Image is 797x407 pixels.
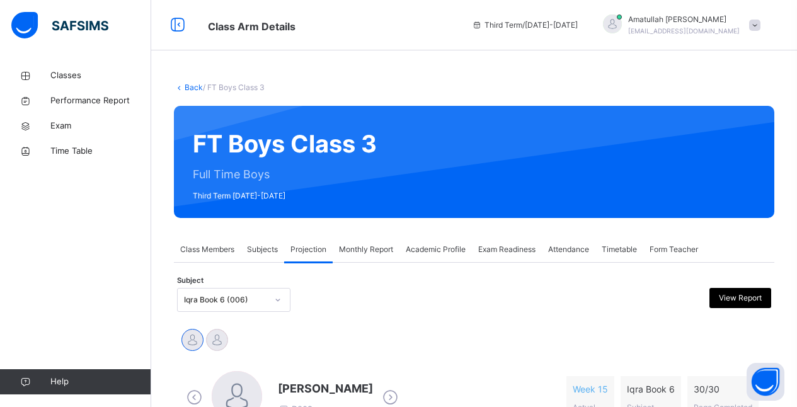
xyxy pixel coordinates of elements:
span: Attendance [548,244,589,255]
span: Subjects [247,244,278,255]
span: Iqra Book 6 [627,382,675,396]
span: / FT Boys Class 3 [203,83,265,92]
span: Form Teacher [650,244,698,255]
button: Open asap [747,363,784,401]
span: Subject [177,275,204,286]
span: Exam [50,120,151,132]
span: Performance Report [50,95,151,107]
span: Third Term [DATE]-[DATE] [193,190,377,202]
span: Timetable [602,244,637,255]
span: Help [50,375,151,388]
a: Back [185,83,203,92]
div: Iqra Book 6 (006) [184,294,267,306]
span: Exam Readiness [478,244,536,255]
span: Projection [290,244,326,255]
span: Monthly Report [339,244,393,255]
span: Classes [50,69,151,82]
span: Class Arm Details [208,20,295,33]
span: Academic Profile [406,244,466,255]
span: [EMAIL_ADDRESS][DOMAIN_NAME] [628,27,740,35]
span: Class Members [180,244,234,255]
img: safsims [11,12,108,38]
span: Amatullah [PERSON_NAME] [628,14,740,25]
div: AmatullahAhmed [590,14,767,37]
span: 30 / 30 [694,382,752,396]
span: session/term information [472,20,578,31]
span: View Report [719,292,762,304]
span: [PERSON_NAME] [278,380,373,397]
span: Week 15 [573,382,608,396]
span: Time Table [50,145,151,158]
